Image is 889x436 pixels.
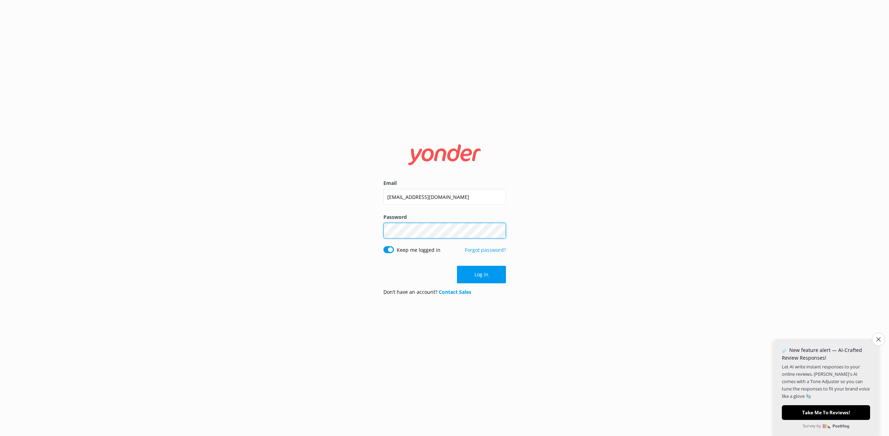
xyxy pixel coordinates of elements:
p: Don’t have an account? [383,288,471,296]
a: Forgot password? [465,247,506,253]
button: Log in [457,266,506,283]
input: user@emailaddress.com [383,189,506,205]
label: Keep me logged in [397,246,440,254]
label: Password [383,213,506,221]
a: Contact Sales [439,289,471,295]
button: Show password [492,224,506,238]
label: Email [383,179,506,187]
